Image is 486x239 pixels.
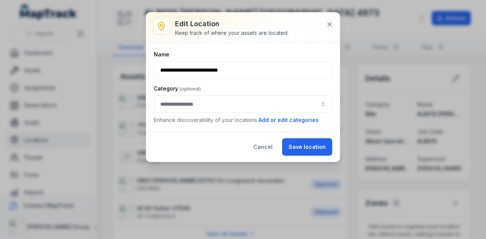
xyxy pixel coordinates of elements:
[154,51,169,58] label: Name
[175,19,289,29] h3: Edit location
[175,29,289,37] div: Keep track of where your assets are located.
[154,116,332,124] p: Enhance discoverability of your locations.
[258,116,319,124] button: Add or edit categories
[154,85,201,92] label: Category
[247,138,279,156] button: Cancel
[282,138,332,156] button: Save location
